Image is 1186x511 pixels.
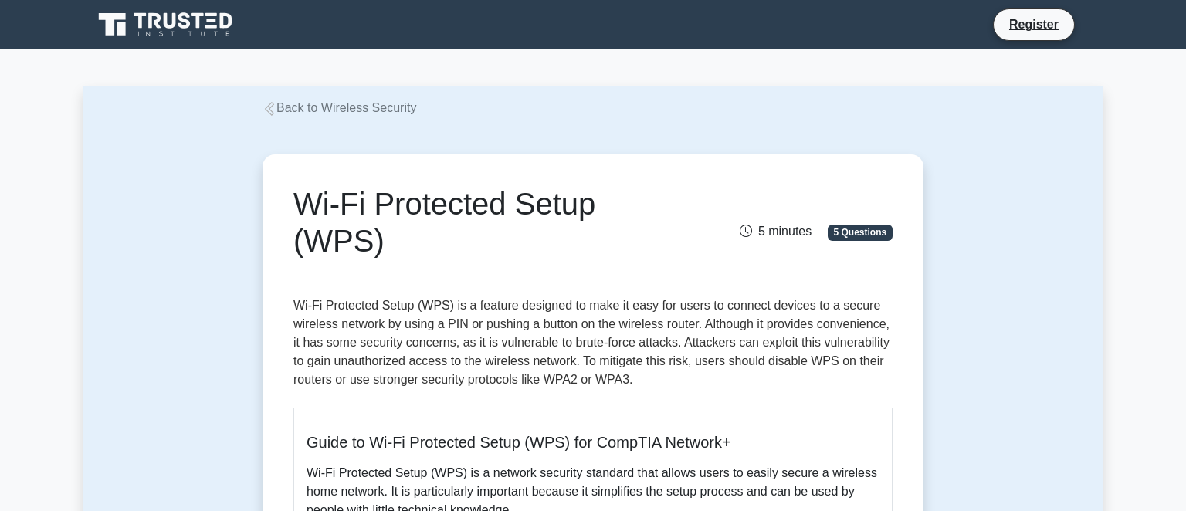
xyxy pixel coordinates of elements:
[263,101,416,114] a: Back to Wireless Security
[293,296,893,395] p: Wi-Fi Protected Setup (WPS) is a feature designed to make it easy for users to connect devices to...
[307,433,879,452] h5: Guide to Wi-Fi Protected Setup (WPS) for CompTIA Network+
[828,225,893,240] span: 5 Questions
[293,185,686,259] h1: Wi-Fi Protected Setup (WPS)
[740,225,812,238] span: 5 minutes
[1000,15,1068,34] a: Register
